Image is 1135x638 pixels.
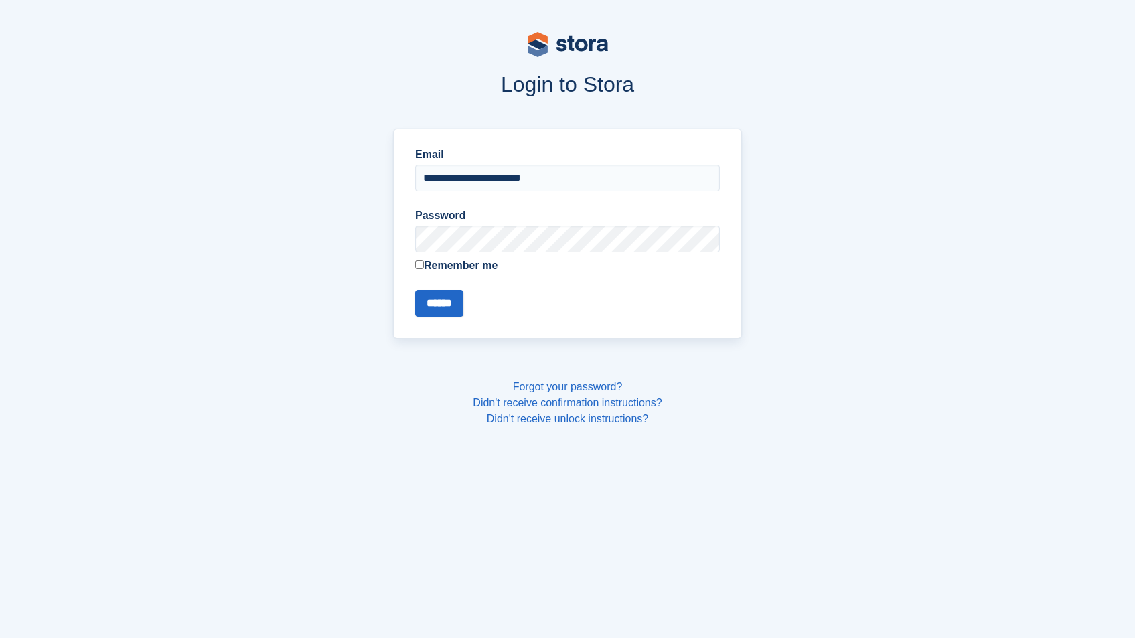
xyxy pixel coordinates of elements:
[473,397,662,408] a: Didn't receive confirmation instructions?
[138,72,998,96] h1: Login to Stora
[487,413,648,424] a: Didn't receive unlock instructions?
[415,260,424,269] input: Remember me
[415,147,720,163] label: Email
[513,381,623,392] a: Forgot your password?
[528,32,608,57] img: stora-logo-53a41332b3708ae10de48c4981b4e9114cc0af31d8433b30ea865607fb682f29.svg
[415,258,720,274] label: Remember me
[415,208,720,224] label: Password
